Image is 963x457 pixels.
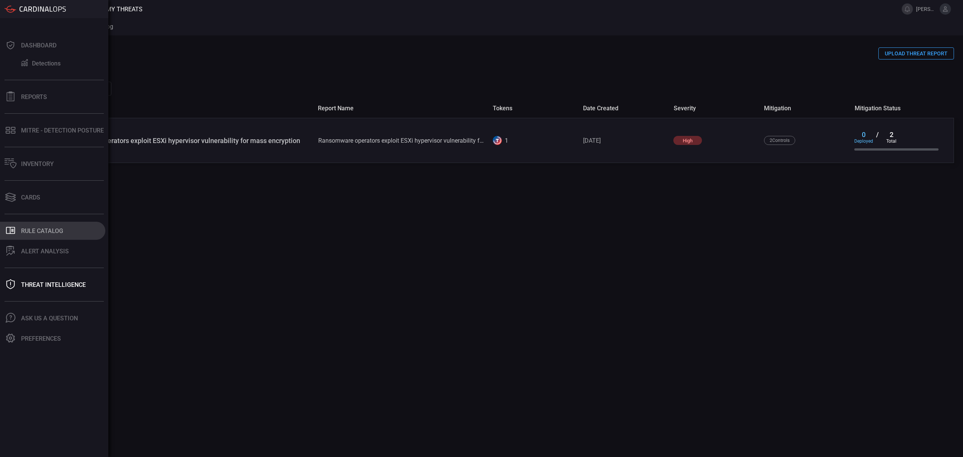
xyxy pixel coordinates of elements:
[878,47,954,59] button: UPLOAD THREAT REPORT
[59,137,312,145] div: Ransomware operators exploit ESXi hypervisor vulnerability for mass encryption
[21,127,104,134] div: MITRE - Detection Posture
[916,6,937,12] span: [PERSON_NAME][EMAIL_ADDRESS][DOMAIN_NAME]
[21,194,40,201] div: Cards
[21,160,54,168] div: Inventory
[21,335,61,342] div: Preferences
[318,137,487,144] div: Ransomware operators exploit ESXi hypervisor vulnerability for mass encryption
[21,281,86,288] div: Threat Intelligence
[318,105,487,112] span: report name
[764,136,795,145] div: 2 Control s
[583,137,667,144] div: [DATE]
[674,105,758,112] span: severity
[21,248,69,255] div: ALERT ANALYSIS
[854,139,873,144] div: deployed
[854,131,873,139] div: 0
[21,93,47,101] div: Reports
[673,136,702,145] div: high
[583,105,667,112] span: date created
[882,131,901,139] div: 2
[59,105,312,112] span: name
[505,137,508,144] div: 1
[21,227,63,235] div: Rule Catalog
[764,105,848,112] span: mitigation
[873,131,882,144] div: /
[882,139,901,144] div: total
[21,42,56,49] div: Dashboard
[32,60,61,67] div: Detections
[21,315,78,322] div: Ask Us A Question
[855,105,939,112] span: mitigation status
[106,6,143,13] span: My Threats
[493,105,577,112] span: tokens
